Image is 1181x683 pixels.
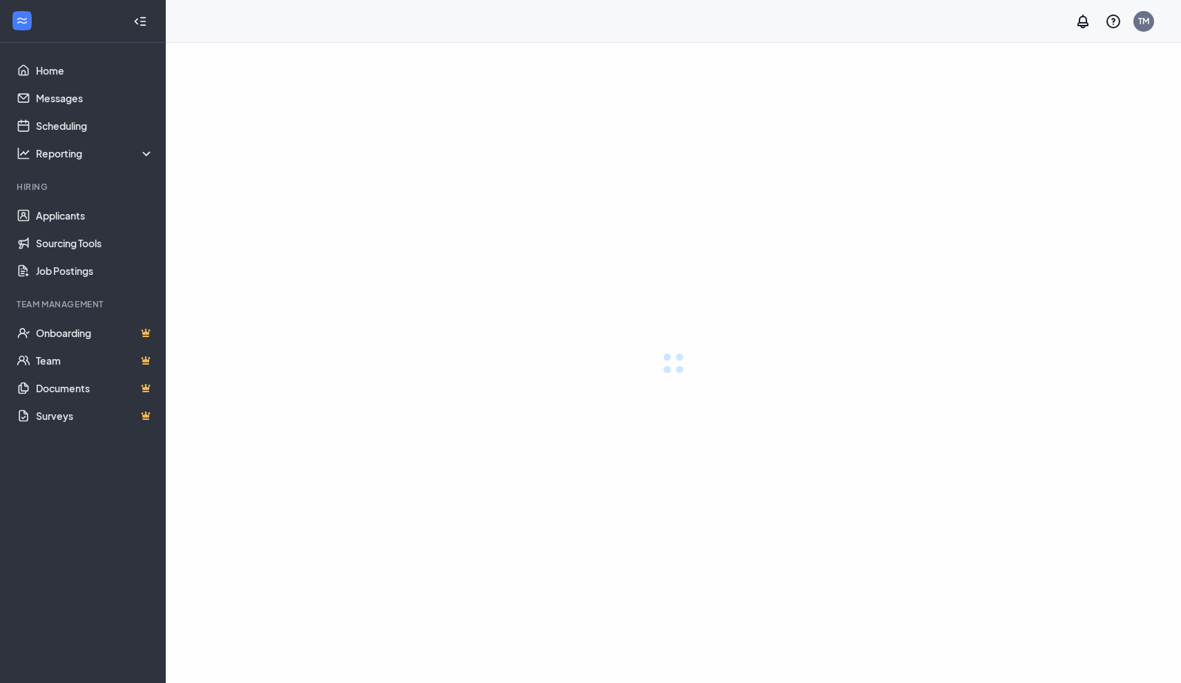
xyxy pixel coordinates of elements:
div: Team Management [17,298,151,310]
a: SurveysCrown [36,402,154,430]
a: Sourcing Tools [36,229,154,257]
svg: WorkstreamLogo [15,14,29,28]
a: Messages [36,84,154,112]
svg: Analysis [17,146,30,160]
a: TeamCrown [36,347,154,374]
a: Home [36,57,154,84]
div: Hiring [17,181,151,193]
a: OnboardingCrown [36,319,154,347]
a: Scheduling [36,112,154,140]
svg: Collapse [133,15,147,28]
div: Reporting [36,146,155,160]
svg: Notifications [1075,13,1091,30]
a: DocumentsCrown [36,374,154,402]
svg: QuestionInfo [1105,13,1122,30]
a: Job Postings [36,257,154,285]
a: Applicants [36,202,154,229]
div: TM [1138,15,1149,27]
